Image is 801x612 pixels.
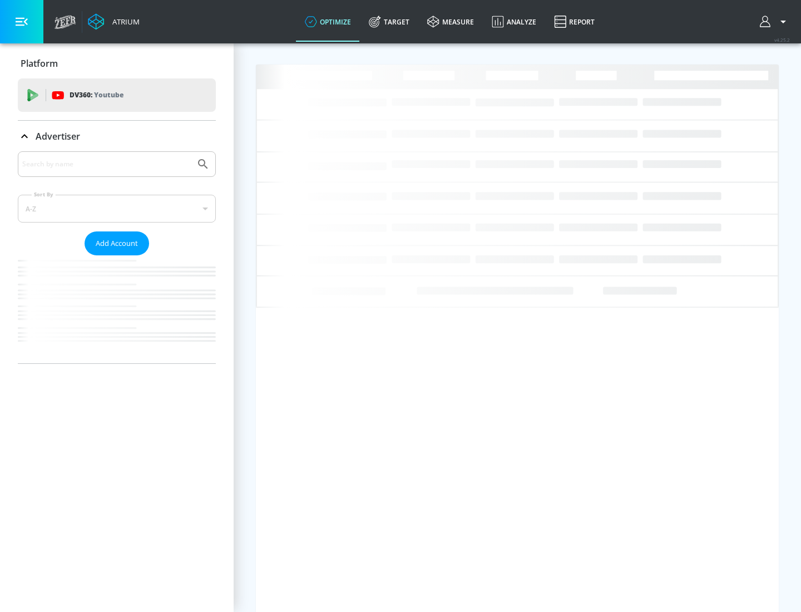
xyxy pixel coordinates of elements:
div: Atrium [108,17,140,27]
a: Atrium [88,13,140,30]
input: Search by name [22,157,191,171]
button: Add Account [85,231,149,255]
a: Analyze [483,2,545,42]
div: A-Z [18,195,216,223]
div: Platform [18,48,216,79]
div: Advertiser [18,151,216,363]
span: v 4.25.2 [774,37,790,43]
a: Report [545,2,604,42]
a: optimize [296,2,360,42]
a: Target [360,2,418,42]
span: Add Account [96,237,138,250]
div: Advertiser [18,121,216,152]
label: Sort By [32,191,56,198]
a: measure [418,2,483,42]
div: DV360: Youtube [18,78,216,112]
p: Platform [21,57,58,70]
p: Youtube [94,89,123,101]
p: DV360: [70,89,123,101]
p: Advertiser [36,130,80,142]
nav: list of Advertiser [18,255,216,363]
